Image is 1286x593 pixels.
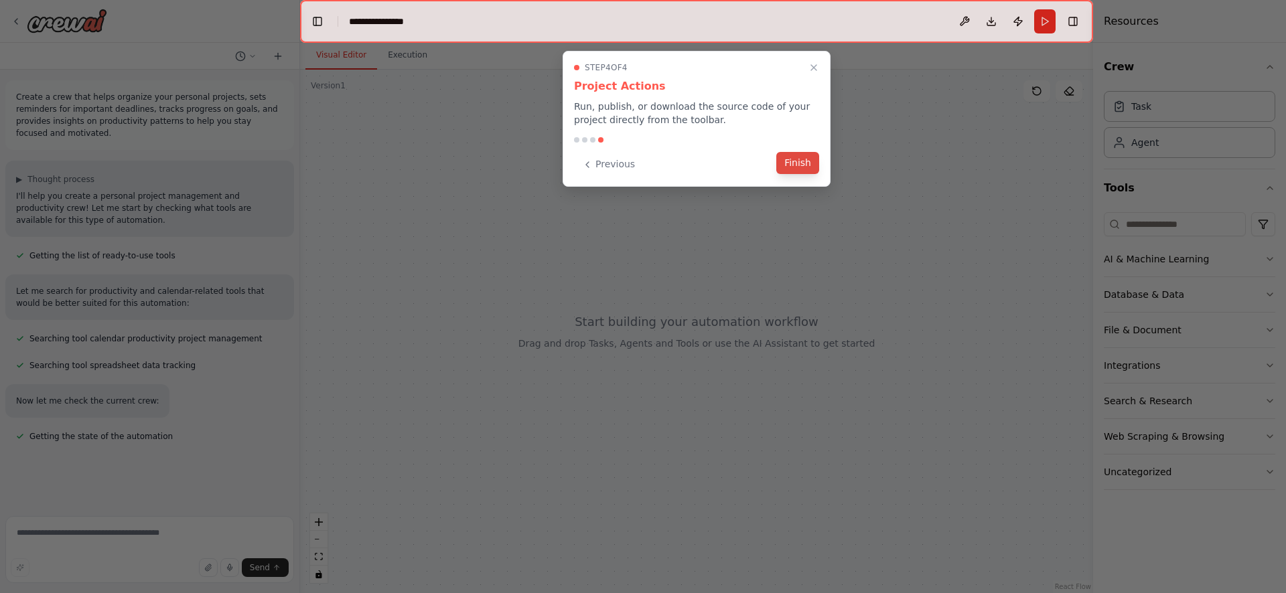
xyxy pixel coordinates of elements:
[574,78,819,94] h3: Project Actions
[574,153,643,175] button: Previous
[806,60,822,76] button: Close walkthrough
[585,62,628,73] span: Step 4 of 4
[776,152,819,174] button: Finish
[308,12,327,31] button: Hide left sidebar
[574,100,819,126] p: Run, publish, or download the source code of your project directly from the toolbar.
